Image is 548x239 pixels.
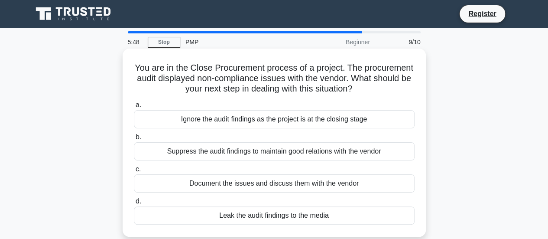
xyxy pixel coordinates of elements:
[180,33,299,51] div: PMP
[136,133,141,141] span: b.
[134,206,415,225] div: Leak the audit findings to the media
[299,33,375,51] div: Beginner
[134,174,415,193] div: Document the issues and discuss them with the vendor
[463,8,501,19] a: Register
[136,165,141,173] span: c.
[134,110,415,128] div: Ignore the audit findings as the project is at the closing stage
[148,37,180,48] a: Stop
[375,33,426,51] div: 9/10
[123,33,148,51] div: 5:48
[134,142,415,160] div: Suppress the audit findings to maintain good relations with the vendor
[136,101,141,108] span: a.
[133,62,415,95] h5: You are in the Close Procurement process of a project. The procurement audit displayed non-compli...
[136,197,141,205] span: d.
